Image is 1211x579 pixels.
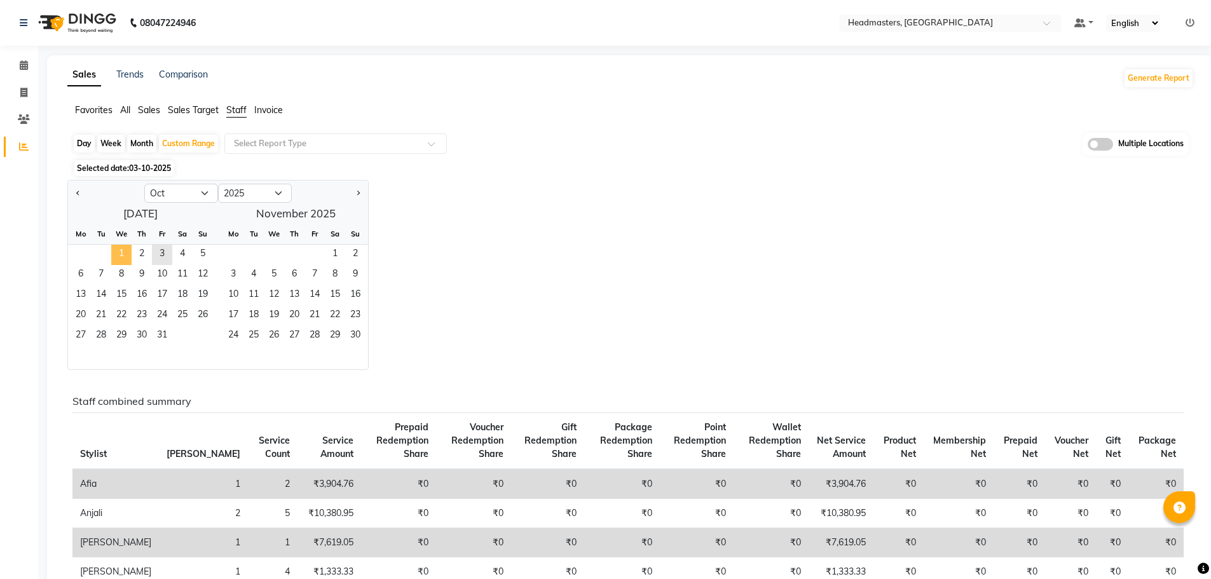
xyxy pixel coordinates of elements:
div: Wednesday, October 22, 2025 [111,306,132,326]
div: Saturday, November 8, 2025 [325,265,345,285]
span: 18 [243,306,264,326]
div: Tuesday, October 21, 2025 [91,306,111,326]
span: [PERSON_NAME] [167,448,240,460]
span: Service Count [259,435,290,460]
div: Mo [71,224,91,244]
span: 8 [325,265,345,285]
span: 6 [71,265,91,285]
div: Sa [172,224,193,244]
td: ₹0 [1096,469,1128,499]
div: Monday, October 27, 2025 [71,326,91,346]
td: ₹0 [660,528,734,557]
span: 19 [264,306,284,326]
span: 10 [223,285,243,306]
span: 16 [132,285,152,306]
div: Sunday, November 9, 2025 [345,265,366,285]
td: ₹0 [1128,528,1184,557]
span: Product Net [884,435,916,460]
div: Su [345,224,366,244]
td: ₹0 [361,528,436,557]
td: ₹0 [924,499,994,528]
td: ₹0 [660,499,734,528]
div: Saturday, November 29, 2025 [325,326,345,346]
span: Service Amount [320,435,353,460]
span: Invoice [254,104,283,116]
span: 11 [172,265,193,285]
td: ₹10,380.95 [809,499,874,528]
span: 28 [91,326,111,346]
td: ₹0 [361,499,436,528]
div: Monday, October 6, 2025 [71,265,91,285]
td: [PERSON_NAME] [72,528,159,557]
div: We [111,224,132,244]
span: 29 [325,326,345,346]
span: 22 [111,306,132,326]
div: Wednesday, November 26, 2025 [264,326,284,346]
b: 08047224946 [140,5,196,41]
div: We [264,224,284,244]
span: Prepaid Net [1004,435,1037,460]
span: Sales [138,104,160,116]
td: 1 [159,469,248,499]
span: Voucher Net [1055,435,1088,460]
span: 5 [264,265,284,285]
span: 26 [193,306,213,326]
td: ₹0 [873,528,923,557]
span: 7 [91,265,111,285]
span: 12 [193,265,213,285]
span: 17 [152,285,172,306]
td: ₹0 [924,528,994,557]
div: Saturday, October 25, 2025 [172,306,193,326]
div: Tu [243,224,264,244]
span: 7 [304,265,325,285]
div: Tuesday, November 18, 2025 [243,306,264,326]
td: ₹0 [873,499,923,528]
td: ₹0 [1128,469,1184,499]
div: Wednesday, October 15, 2025 [111,285,132,306]
span: 25 [172,306,193,326]
td: ₹0 [584,499,660,528]
span: Stylist [80,448,107,460]
span: 21 [91,306,111,326]
div: Friday, October 3, 2025 [152,245,172,265]
td: ₹0 [436,499,511,528]
td: ₹0 [994,469,1044,499]
td: ₹0 [994,528,1044,557]
span: 30 [345,326,366,346]
div: Wednesday, November 19, 2025 [264,306,284,326]
div: Fr [152,224,172,244]
div: Thursday, October 30, 2025 [132,326,152,346]
div: Sunday, October 19, 2025 [193,285,213,306]
span: 26 [264,326,284,346]
td: ₹0 [436,528,511,557]
span: 20 [284,306,304,326]
span: 25 [243,326,264,346]
div: Wednesday, October 29, 2025 [111,326,132,346]
span: 15 [111,285,132,306]
span: Favorites [75,104,113,116]
span: 22 [325,306,345,326]
span: 23 [132,306,152,326]
div: Sunday, October 26, 2025 [193,306,213,326]
td: ₹0 [1045,499,1096,528]
span: Package Redemption Share [600,421,652,460]
div: Saturday, October 11, 2025 [172,265,193,285]
div: Sunday, October 12, 2025 [193,265,213,285]
td: ₹0 [994,499,1044,528]
div: Sunday, November 30, 2025 [345,326,366,346]
span: 2 [345,245,366,265]
span: All [120,104,130,116]
span: 24 [223,326,243,346]
span: 6 [284,265,304,285]
span: 5 [193,245,213,265]
div: Tuesday, November 4, 2025 [243,265,264,285]
span: Sales Target [168,104,219,116]
td: ₹0 [1045,469,1096,499]
div: Thursday, November 6, 2025 [284,265,304,285]
div: Saturday, October 4, 2025 [172,245,193,265]
span: 1 [111,245,132,265]
td: ₹3,904.76 [809,469,874,499]
span: Gift Net [1105,435,1121,460]
div: Monday, October 20, 2025 [71,306,91,326]
td: ₹0 [734,469,808,499]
